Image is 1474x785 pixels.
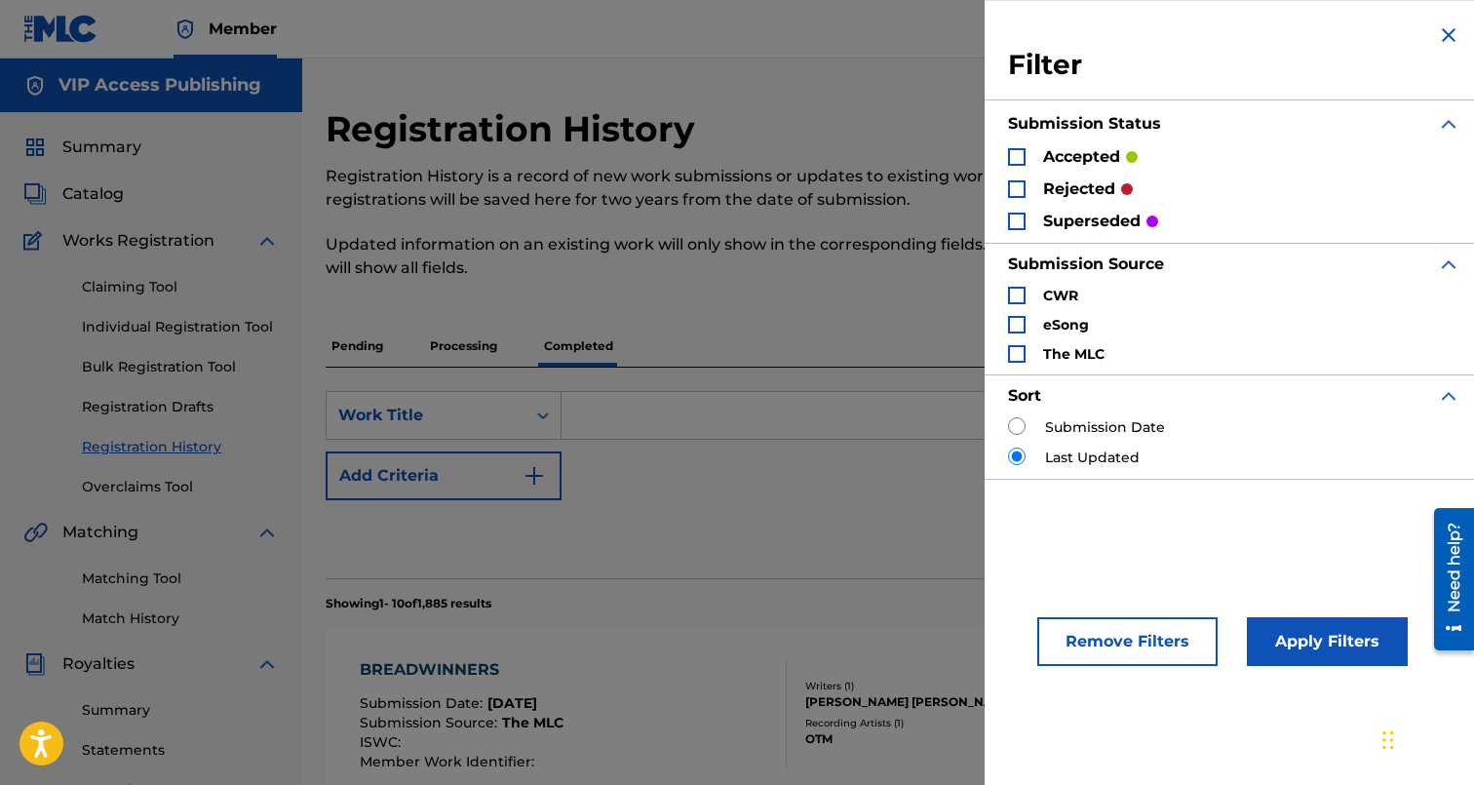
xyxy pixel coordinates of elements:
img: Catalog [23,182,47,206]
button: Apply Filters [1247,617,1408,666]
strong: CWR [1043,287,1078,304]
a: Registration History [82,437,279,457]
label: Last Updated [1045,448,1140,468]
span: Member [209,18,277,40]
span: Submission Date : [360,694,487,712]
strong: eSong [1043,316,1089,334]
img: expand [255,521,279,544]
img: expand [1437,384,1460,408]
strong: Submission Source [1008,255,1164,273]
a: Claiming Tool [82,277,279,297]
div: [PERSON_NAME] [PERSON_NAME] [805,693,1054,711]
div: Recording Artists ( 1 ) [805,716,1054,730]
div: Writers ( 1 ) [805,679,1054,693]
span: Catalog [62,182,124,206]
img: expand [1437,112,1460,136]
img: Summary [23,136,47,159]
img: expand [1437,253,1460,276]
a: CatalogCatalog [23,182,124,206]
form: Search Form [326,391,1451,578]
a: Statements [82,740,279,761]
strong: The MLC [1043,345,1105,363]
strong: Sort [1008,386,1041,405]
img: Top Rightsholder [174,18,197,41]
iframe: Resource Center [1419,499,1474,660]
iframe: Chat Widget [1377,691,1474,785]
a: Individual Registration Tool [82,317,279,337]
span: Matching [62,521,138,544]
img: Works Registration [23,229,49,253]
button: Remove Filters [1037,617,1218,666]
a: Overclaims Tool [82,477,279,497]
strong: Submission Status [1008,114,1161,133]
span: Member Work Identifier : [360,753,539,770]
img: close [1437,23,1460,47]
p: Completed [538,326,619,367]
a: Bulk Registration Tool [82,357,279,377]
h5: VIP Access Publishing [58,74,261,97]
p: Showing 1 - 10 of 1,885 results [326,595,491,612]
div: BREADWINNERS [360,658,563,682]
img: 9d2ae6d4665cec9f34b9.svg [523,464,546,488]
p: Processing [424,326,503,367]
a: Registration Drafts [82,397,279,417]
p: Pending [326,326,389,367]
img: expand [255,652,279,676]
a: Matching Tool [82,569,279,589]
img: MLC Logo [23,15,98,43]
div: Work Title [338,404,514,427]
span: Submission Source : [360,714,502,731]
span: Summary [62,136,141,159]
p: accepted [1043,145,1120,169]
p: Updated information on an existing work will only show in the corresponding fields. New work subm... [326,233,1192,280]
span: The MLC [502,714,563,731]
span: [DATE] [487,694,537,712]
span: Works Registration [62,229,214,253]
img: expand [255,229,279,253]
span: Royalties [62,652,135,676]
label: Submission Date [1045,417,1165,438]
p: Registration History is a record of new work submissions or updates to existing works. Updates or... [326,165,1192,212]
a: Summary [82,700,279,721]
h2: Registration History [326,107,705,151]
img: Matching [23,521,48,544]
a: SummarySummary [23,136,141,159]
button: Add Criteria [326,451,562,500]
p: rejected [1043,177,1115,201]
p: superseded [1043,210,1141,233]
a: Match History [82,608,279,629]
div: OTM [805,730,1054,748]
h3: Filter [1008,48,1460,83]
img: Accounts [23,74,47,98]
img: Royalties [23,652,47,676]
div: Drag [1382,711,1394,769]
span: ISWC : [360,733,406,751]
